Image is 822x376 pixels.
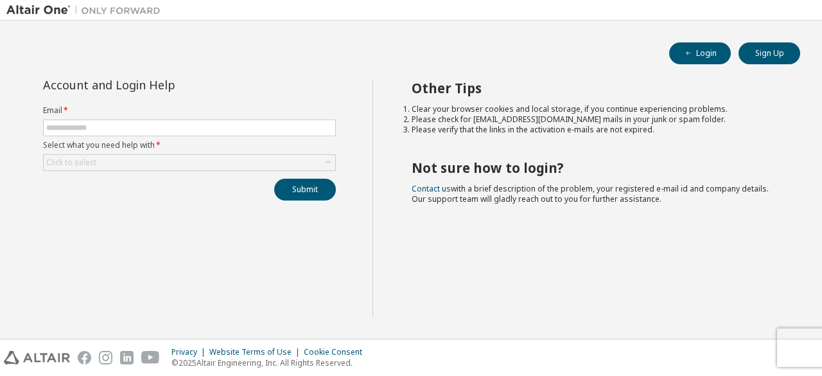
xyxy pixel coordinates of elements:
li: Clear your browser cookies and local storage, if you continue experiencing problems. [412,104,778,114]
div: Click to select [44,155,335,170]
li: Please check for [EMAIL_ADDRESS][DOMAIN_NAME] mails in your junk or spam folder. [412,114,778,125]
div: Account and Login Help [43,80,277,90]
img: altair_logo.svg [4,351,70,364]
div: Privacy [171,347,209,357]
a: Contact us [412,183,451,194]
img: facebook.svg [78,351,91,364]
label: Email [43,105,336,116]
img: Altair One [6,4,167,17]
p: © 2025 Altair Engineering, Inc. All Rights Reserved. [171,357,370,368]
button: Sign Up [739,42,800,64]
h2: Not sure how to login? [412,159,778,176]
label: Select what you need help with [43,140,336,150]
img: youtube.svg [141,351,160,364]
button: Submit [274,179,336,201]
div: Click to select [46,157,96,168]
li: Please verify that the links in the activation e-mails are not expired. [412,125,778,135]
img: linkedin.svg [120,351,134,364]
span: with a brief description of the problem, your registered e-mail id and company details. Our suppo... [412,183,769,204]
div: Cookie Consent [304,347,370,357]
h2: Other Tips [412,80,778,96]
div: Website Terms of Use [209,347,304,357]
img: instagram.svg [99,351,112,364]
button: Login [669,42,731,64]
